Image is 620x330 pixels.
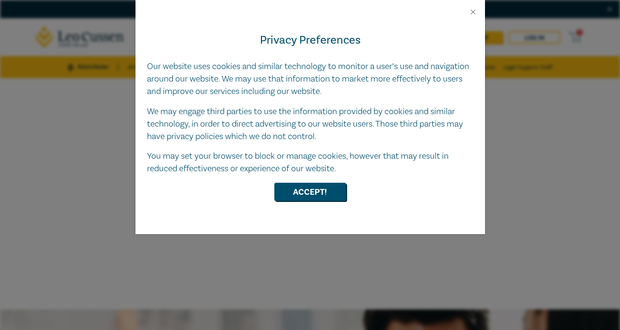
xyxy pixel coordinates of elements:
p: We may engage third parties to use the information provided by cookies and similar technology, in... [147,106,473,143]
button: Close [469,8,477,16]
p: Our website uses cookies and similar technology to monitor a user’s use and navigation around our... [147,60,473,98]
button: Accept! [274,183,346,201]
p: You may set your browser to block or manage cookies, however that may result in reduced effective... [147,150,473,175]
h4: Privacy Preferences [147,32,473,49]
